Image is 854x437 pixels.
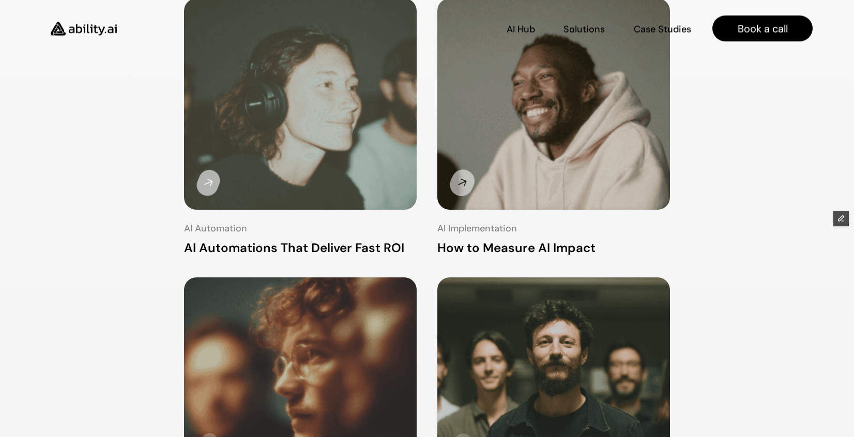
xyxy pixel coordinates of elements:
a: Solutions [563,20,605,38]
h3: How to Measure AI Impact [437,239,670,257]
h4: AI Implementation [437,222,670,235]
a: AI Hub [507,20,535,38]
h4: AI Automation [184,222,417,235]
p: Solutions [563,23,605,36]
p: AI Hub [507,23,535,36]
a: Book a call [712,15,813,41]
a: Case Studies [633,20,692,38]
button: Edit Framer Content [833,211,849,226]
nav: Main navigation [131,15,813,41]
p: Case Studies [634,23,691,36]
p: Book a call [738,21,788,36]
h3: AI Automations That Deliver Fast ROI [184,239,417,257]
